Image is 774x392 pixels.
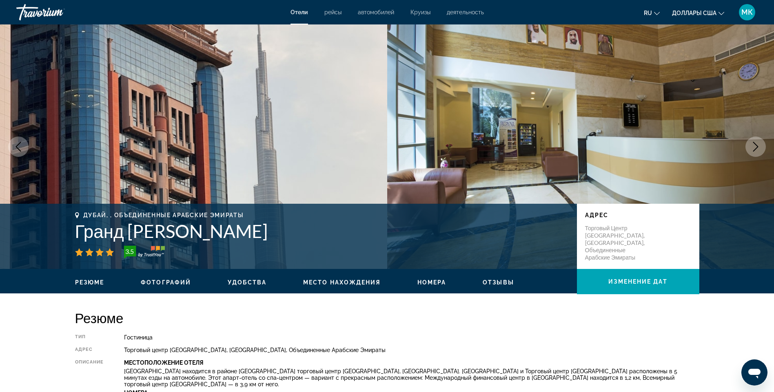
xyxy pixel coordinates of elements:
div: Гостиница [124,334,699,341]
b: Местоположение Отеля [124,359,203,366]
div: 3.5 [122,247,138,256]
span: МК [741,8,753,16]
button: Номера [417,279,446,286]
button: Место нахождения [303,279,381,286]
button: Следующее изображение [745,137,766,157]
p: адрес [585,212,691,218]
div: адрес [75,347,104,353]
div: Торговый центр [GEOGRAPHIC_DATA], [GEOGRAPHIC_DATA], Объединенные Арабские Эмираты [124,347,699,353]
a: деятельность [447,9,484,15]
span: Изменение дат [608,278,667,285]
span: Доллары США [672,10,716,16]
a: Травориум [16,2,98,23]
button: Изменить валюту [672,7,724,19]
button: Отзывы [483,279,514,286]
a: Отели [291,9,308,15]
button: Изменение языка [644,7,660,19]
h2: Резюме [75,310,699,326]
p: Торговый центр [GEOGRAPHIC_DATA], [GEOGRAPHIC_DATA], Объединенные Арабские Эмираты [585,225,650,261]
button: Изменение дат [577,269,699,294]
iframe: Кнопка запуска окна обмена сообщениями [741,359,767,385]
div: Тип [75,334,104,341]
img: trustyou-badge-hor.svg [124,246,165,259]
p: [GEOGRAPHIC_DATA] находится в районе [GEOGRAPHIC_DATA] торговый центр [GEOGRAPHIC_DATA], [GEOGRAP... [124,368,699,388]
a: автомобилей [358,9,394,15]
button: Удобства [228,279,266,286]
h1: Гранд [PERSON_NAME] [75,220,569,242]
button: Резюме [75,279,104,286]
a: рейсы [324,9,342,15]
button: Предыдущее изображение [8,137,29,157]
span: ru [644,10,652,16]
button: Фотографий [141,279,191,286]
button: Пользовательское меню [736,4,758,21]
a: Круизы [410,9,430,15]
span: Дубай, , Объединенные Арабские Эмираты [83,212,244,218]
